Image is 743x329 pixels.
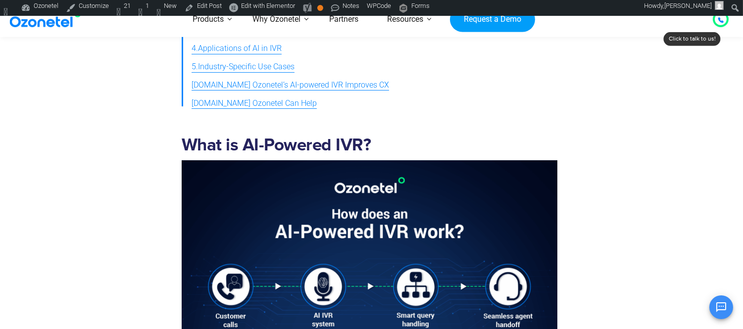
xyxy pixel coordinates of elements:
span: Edit with Elementor [241,2,295,9]
a: [DOMAIN_NAME] Ozonetel Can Help [192,94,317,113]
a: Products [178,2,238,37]
a: [DOMAIN_NAME] Ozonetel’s AI-powered IVR Improves CX [192,76,389,94]
a: Resources [373,2,438,37]
span: [PERSON_NAME] [664,2,712,9]
h2: What is AI-Powered IVR? [182,135,557,155]
button: Open chat [709,295,733,319]
span: [DOMAIN_NAME] Ozonetel Can Help [192,96,317,111]
a: 4.Applications of AI in IVR [192,40,282,58]
span: [DOMAIN_NAME] Ozonetel’s AI-powered IVR Improves CX [192,78,389,93]
a: Request a Demo [450,6,535,32]
span: 4.Applications of AI in IVR [192,42,282,56]
span: 5.Industry-Specific Use Cases [192,60,295,74]
div: OK [317,5,323,11]
a: 5.Industry-Specific Use Cases [192,58,295,76]
a: Partners [315,2,373,37]
a: Why Ozonetel [238,2,315,37]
